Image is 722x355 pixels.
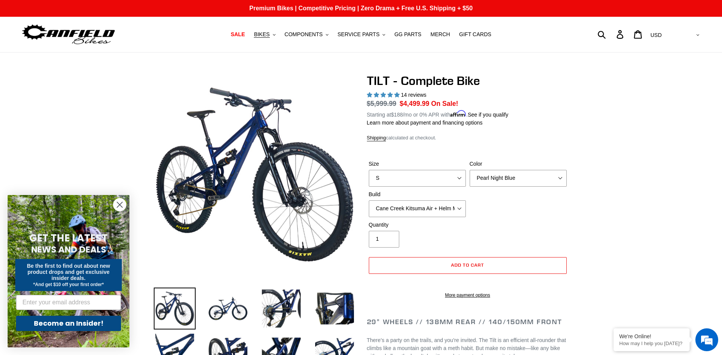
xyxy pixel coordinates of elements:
span: Affirm [450,110,466,117]
img: Canfield Bikes [21,22,116,46]
div: calculated at checkout. [367,134,569,142]
a: GG PARTS [390,29,425,40]
a: More payment options [369,292,567,299]
button: Close dialog [113,198,126,211]
a: MERCH [427,29,454,40]
a: GIFT CARDS [455,29,495,40]
span: GIFT CARDS [459,31,491,38]
span: COMPONENTS [285,31,323,38]
span: SERVICE PARTS [338,31,379,38]
span: Add to cart [451,262,484,268]
a: See if you qualify - Learn more about Affirm Financing (opens in modal) [468,112,508,118]
label: Size [369,160,466,168]
a: Learn more about payment and financing options [367,120,483,126]
input: Search [602,26,621,43]
s: $5,999.99 [367,100,397,107]
span: Be the first to find out about new product drops and get exclusive insider deals. [27,263,110,281]
h1: TILT - Complete Bike [367,74,569,88]
label: Build [369,190,466,198]
img: Load image into Gallery viewer, TILT - Complete Bike [154,288,196,329]
button: BIKES [250,29,279,40]
img: Load image into Gallery viewer, TILT - Complete Bike [260,288,302,329]
p: Starting at /mo or 0% APR with . [367,109,508,119]
h2: 29" Wheels // 138mm Rear // 140/150mm Front [367,318,569,326]
span: 14 reviews [401,92,426,98]
button: COMPONENTS [281,29,332,40]
span: On Sale! [431,99,458,109]
a: SALE [227,29,249,40]
span: GET THE LATEST [29,231,108,245]
span: $4,499.99 [400,100,429,107]
span: NEWS AND DEALS [31,243,106,256]
p: How may I help you today? [619,341,684,346]
button: Become an Insider! [16,316,121,331]
span: $188 [391,112,403,118]
div: We're Online! [619,333,684,339]
span: GG PARTS [394,31,421,38]
img: Load image into Gallery viewer, TILT - Complete Bike [314,288,355,329]
input: Enter your email address [16,295,121,310]
button: SERVICE PARTS [334,29,389,40]
span: 5.00 stars [367,92,401,98]
img: Load image into Gallery viewer, TILT - Complete Bike [207,288,249,329]
a: Shipping [367,135,386,141]
span: BIKES [254,31,269,38]
span: *And get $10 off your first order* [33,282,104,287]
span: SALE [231,31,245,38]
label: Color [470,160,567,168]
label: Quantity [369,221,466,229]
button: Add to cart [369,257,567,274]
span: MERCH [430,31,450,38]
